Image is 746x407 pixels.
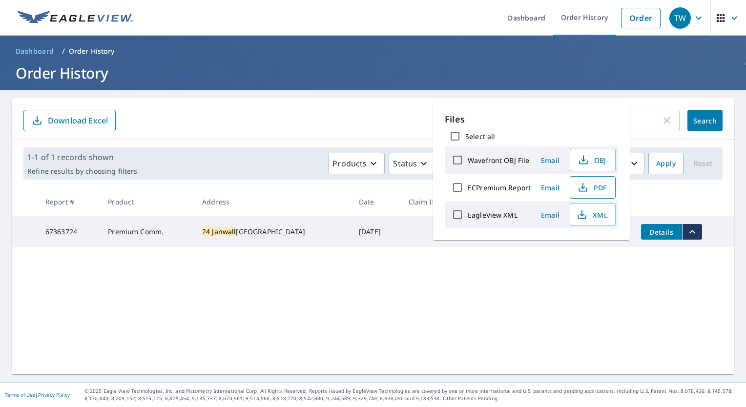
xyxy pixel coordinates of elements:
p: Files [445,113,618,126]
span: PDF [576,182,607,193]
h1: Order History [12,63,734,83]
p: Download Excel [48,115,108,126]
span: Apply [656,158,676,170]
a: Terms of Use [5,391,35,398]
button: Email [535,153,566,168]
p: © 2025 Eagle View Technologies, Inc. and Pictometry International Corp. All Rights Reserved. Repo... [84,387,741,402]
nav: breadcrumb [12,43,734,59]
span: Search [695,116,715,125]
span: OBJ [576,154,607,166]
button: PDF [570,176,616,199]
a: Dashboard [12,43,58,59]
span: Email [539,156,562,165]
img: EV Logo [18,11,133,25]
span: Dashboard [16,46,54,56]
label: ECPremium Report [468,183,531,192]
td: [DATE] [351,216,401,247]
th: Report # [38,187,100,216]
label: Select all [465,132,495,141]
label: Wavefront OBJ File [468,156,529,165]
div: TW [669,7,691,29]
button: Products [328,153,385,174]
a: Privacy Policy [38,391,70,398]
p: Order History [69,46,115,56]
button: Search [687,110,723,131]
td: Premium Comm. [100,216,194,247]
span: Details [647,227,676,237]
label: EagleView XML [468,210,518,220]
p: | [5,392,70,398]
button: Email [535,207,566,223]
span: XML [576,209,607,221]
button: detailsBtn-67363724 [641,224,682,240]
th: Date [351,187,401,216]
button: Email [535,180,566,195]
th: Claim ID [401,187,459,216]
p: Refine results by choosing filters [27,167,137,176]
div: [GEOGRAPHIC_DATA] [202,227,343,237]
a: Order [621,8,661,28]
button: XML [570,203,616,226]
td: 67363724 [38,216,100,247]
th: Product [100,187,194,216]
mark: 24 Janwall [202,227,236,236]
p: Status [393,158,417,169]
button: Download Excel [23,110,116,131]
p: Products [332,158,367,169]
span: Email [539,210,562,220]
button: OBJ [570,149,616,171]
p: 1-1 of 1 records shown [27,151,137,163]
button: filesDropdownBtn-67363724 [682,224,702,240]
button: Apply [648,153,684,174]
th: Address [194,187,351,216]
span: Email [539,183,562,192]
button: Status [389,153,435,174]
li: / [62,45,65,57]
